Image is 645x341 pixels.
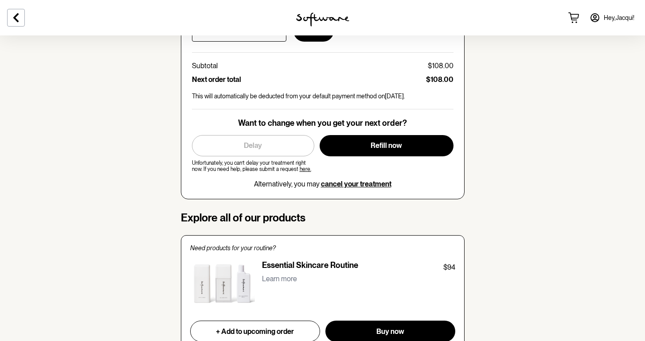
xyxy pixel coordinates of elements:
[190,244,455,252] p: Need products for your routine?
[192,160,314,173] span: Unfortunately, you can’t delay your treatment right now. If you need help, please submit a request
[254,180,391,188] p: Alternatively, you may
[428,62,453,70] p: $108.00
[604,14,634,22] span: Hey, Jacqui !
[262,275,297,283] p: Learn more
[238,118,407,128] p: Want to change when you get your next order?
[262,260,358,273] p: Essential Skincare Routine
[584,7,640,28] a: Hey,Jacqui!
[426,75,453,84] p: $108.00
[190,260,255,310] img: Essential Skincare Routine product
[192,62,218,70] p: Subtotal
[320,135,453,156] button: Refill now
[300,166,311,172] a: here.
[376,327,404,336] span: Buy now
[216,327,294,336] span: + Add to upcoming order
[321,180,391,188] button: cancel your treatment
[192,93,453,100] p: This will automatically be deducted from your default payment method on [DATE] .
[181,212,465,225] h4: Explore all of our products
[244,141,262,150] span: Delay
[192,135,314,156] button: Delay
[296,12,349,27] img: software logo
[192,75,241,84] p: Next order total
[262,273,297,285] button: Learn more
[443,262,455,273] p: $94
[371,141,402,150] span: Refill now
